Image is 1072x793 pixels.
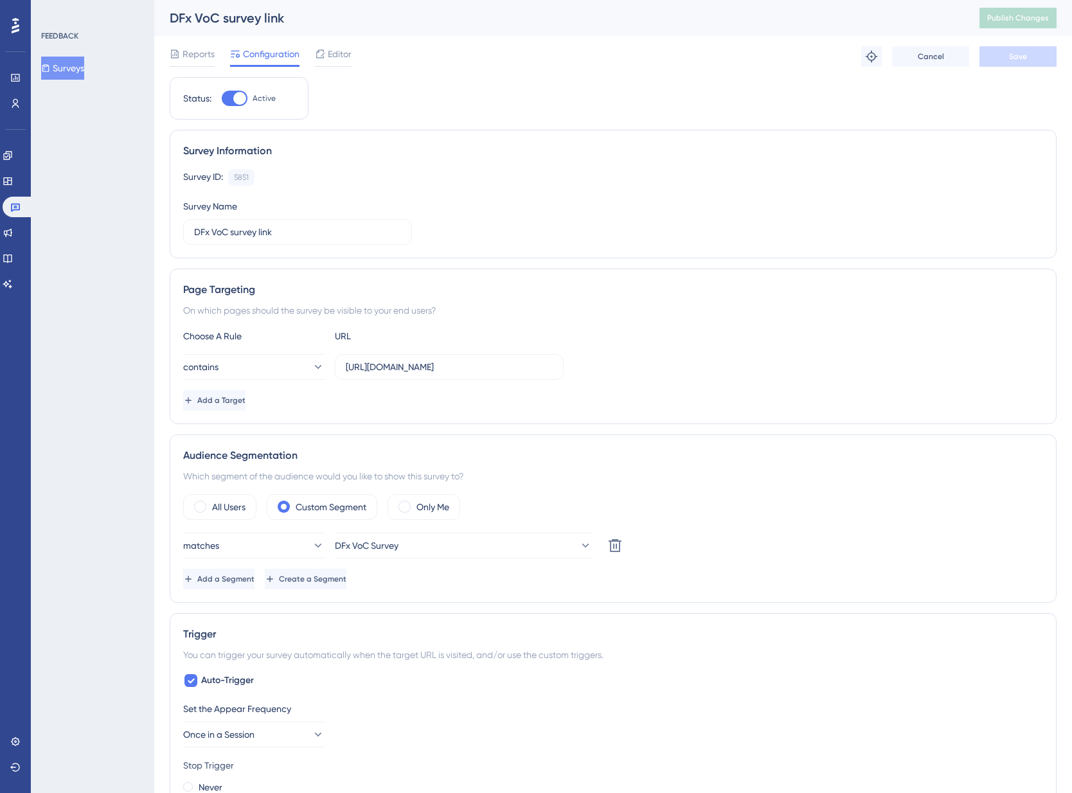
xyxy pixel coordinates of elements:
span: Active [253,93,276,103]
span: DFx VoC Survey [335,538,398,553]
span: Save [1009,51,1027,62]
button: Publish Changes [979,8,1057,28]
input: Type your Survey name [194,225,401,239]
button: Once in a Session [183,722,325,747]
div: You can trigger your survey automatically when the target URL is visited, and/or use the custom t... [183,647,1043,663]
div: Survey Information [183,143,1043,159]
div: Survey ID: [183,169,223,186]
div: Which segment of the audience would you like to show this survey to? [183,468,1043,484]
button: Create a Segment [265,569,346,589]
span: Create a Segment [279,574,346,584]
div: FEEDBACK [41,31,78,41]
div: Survey Name [183,199,237,214]
span: Once in a Session [183,727,255,742]
div: URL [335,328,476,344]
span: Cancel [918,51,944,62]
span: Auto-Trigger [201,673,254,688]
div: Trigger [183,627,1043,642]
div: Page Targeting [183,282,1043,298]
button: DFx VoC Survey [335,533,592,558]
div: On which pages should the survey be visible to your end users? [183,303,1043,318]
button: contains [183,354,325,380]
label: Only Me [416,499,449,515]
label: Custom Segment [296,499,366,515]
div: Stop Trigger [183,758,1043,773]
button: Save [979,46,1057,67]
button: Add a Segment [183,569,255,589]
button: Surveys [41,57,84,80]
span: Reports [183,46,215,62]
span: Editor [328,46,352,62]
div: DFx VoC survey link [170,9,947,27]
span: Add a Segment [197,574,255,584]
button: matches [183,533,325,558]
div: Set the Appear Frequency [183,701,1043,717]
button: Cancel [892,46,969,67]
span: Add a Target [197,395,246,405]
label: All Users [212,499,246,515]
span: Publish Changes [987,13,1049,23]
div: Status: [183,91,211,106]
div: Audience Segmentation [183,448,1043,463]
input: yourwebsite.com/path [346,360,553,374]
div: 5851 [234,172,249,183]
button: Add a Target [183,390,246,411]
div: Choose A Rule [183,328,325,344]
span: Configuration [243,46,299,62]
span: contains [183,359,219,375]
span: matches [183,538,219,553]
